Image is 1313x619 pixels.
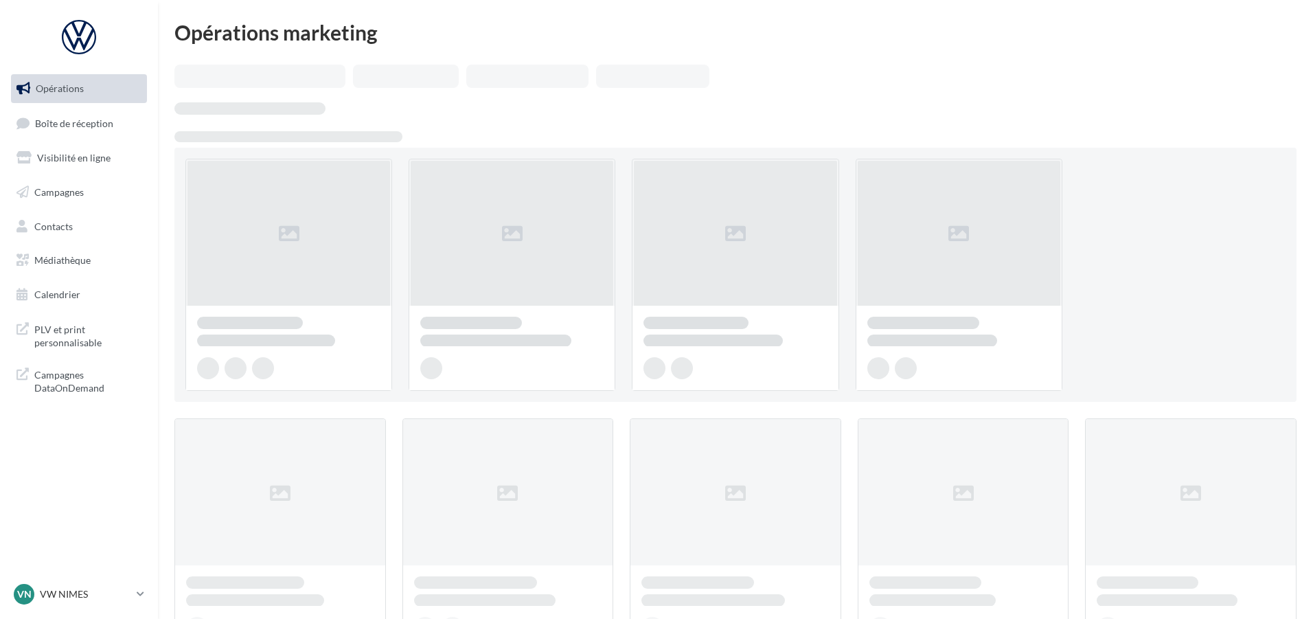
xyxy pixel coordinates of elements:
[34,186,84,198] span: Campagnes
[11,581,147,607] a: VN VW NIMES
[8,212,150,241] a: Contacts
[8,144,150,172] a: Visibilité en ligne
[34,220,73,232] span: Contacts
[35,117,113,128] span: Boîte de réception
[174,22,1297,43] div: Opérations marketing
[8,178,150,207] a: Campagnes
[8,360,150,401] a: Campagnes DataOnDemand
[34,320,141,350] span: PLV et print personnalisable
[8,315,150,355] a: PLV et print personnalisable
[17,587,32,601] span: VN
[8,109,150,138] a: Boîte de réception
[34,289,80,300] span: Calendrier
[34,365,141,395] span: Campagnes DataOnDemand
[34,254,91,266] span: Médiathèque
[8,246,150,275] a: Médiathèque
[8,280,150,309] a: Calendrier
[37,152,111,164] span: Visibilité en ligne
[40,587,131,601] p: VW NIMES
[36,82,84,94] span: Opérations
[8,74,150,103] a: Opérations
